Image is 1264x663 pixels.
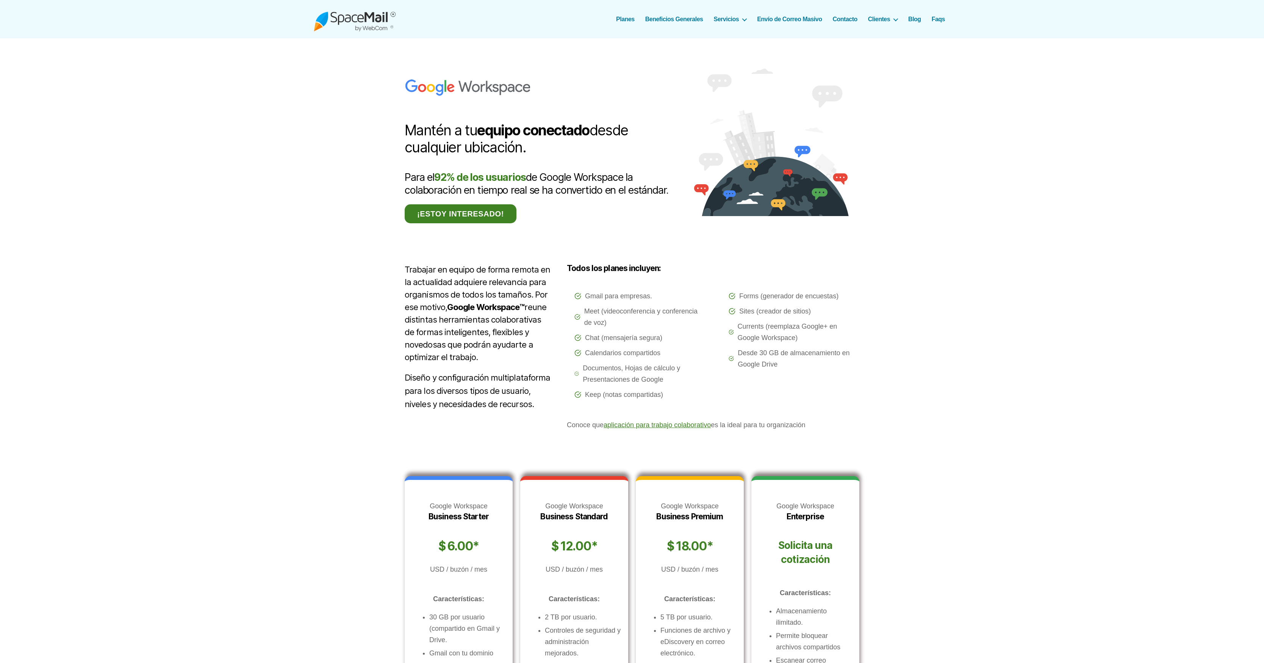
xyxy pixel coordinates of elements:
[832,16,857,23] a: Contacto
[526,512,623,522] h4: Business Standard
[405,69,531,107] img: Google Workspace
[567,263,661,273] strong: Todos los planes incluyen:
[585,290,652,302] span: Gmail para empresas.
[641,539,738,554] h5: $ 18.00*
[433,595,484,603] strong: Características:
[405,263,551,364] h3: Trabajar en equipo de forma remota en la actualidad adquiere relevancia para organismos de todos ...
[410,500,507,512] p: Google Workspace
[447,302,524,312] b: Google Workspace™
[405,204,516,223] a: ¡Estoy interesado!
[477,122,589,139] b: equipo conectado
[410,564,507,575] p: USD / buzón / mes
[585,332,662,343] span: Chat (mensajería segura)
[757,500,854,512] p: Google Workspace
[583,362,705,385] span: Documentos, Hojas de cálculo y Presentaciones de Google
[641,512,738,522] h4: Business Premium
[757,539,854,567] h5: Solicita una cotización
[693,69,856,216] img: Google Workspace
[776,605,854,628] li: Almacenamiento ilimitado.
[776,630,854,653] li: Permite bloquear archivos compartidos
[739,306,811,317] span: Sites (creador de sitios)
[545,611,623,623] li: 2 TB por usuario.
[738,321,859,343] span: Currents (reemplaza Google+ en Google Workspace)
[908,16,921,23] a: Blog
[757,512,854,522] h4: Enterprise
[410,512,507,522] h4: Business Starter
[434,171,526,183] b: 92% de los usuarios
[620,16,950,23] nav: Horizontal
[410,539,507,554] h5: $ 6.00*
[405,122,677,156] h2: Mantén a tu desde cualquier ubicación.
[429,611,507,646] li: 30 GB por usuario (compartido en Gmail y Drive.
[641,500,738,512] p: Google Workspace
[567,419,859,431] p: Conoce que es la ideal para tu organización
[932,16,945,23] a: Faqs
[738,347,859,370] span: Desde 30 GB de almacenamiento en Google Drive
[549,595,600,603] strong: Características:
[526,564,623,575] p: USD / buzón / mes
[405,171,677,197] h2: Para el de Google Workspace la colaboración en tiempo real se ha convertido en el estándar.
[604,421,711,429] a: aplicación para trabajo colaborativo
[526,539,623,554] h5: $ 12.00*
[660,625,738,659] li: Funciones de archivo y eDiscovery en correo electrónico.
[429,647,507,659] li: Gmail con tu dominio
[545,625,623,659] li: Controles de seguridad y administración mejorados.
[584,306,705,328] span: Meet (videoconferencia y conferencia de voz)
[314,7,396,31] img: Spacemail
[739,290,838,302] span: Forms (generador de encuestas)
[641,564,738,575] p: USD / buzón / mes
[526,500,623,512] p: Google Workspace
[585,347,660,359] span: Calendarios compartidos
[405,371,551,411] h3: Diseño y configuración multiplataforma para los diversos tipos de usuario, niveles y necesidades ...
[780,589,831,597] strong: Características:
[868,16,898,23] a: Clientes
[757,16,822,23] a: Envío de Correo Masivo
[585,389,663,400] span: Keep (notas compartidas)
[616,16,635,23] a: Planes
[645,16,703,23] a: Beneficios Generales
[660,611,738,623] li: 5 TB por usuario.
[714,16,747,23] a: Servicios
[664,595,715,603] strong: Características:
